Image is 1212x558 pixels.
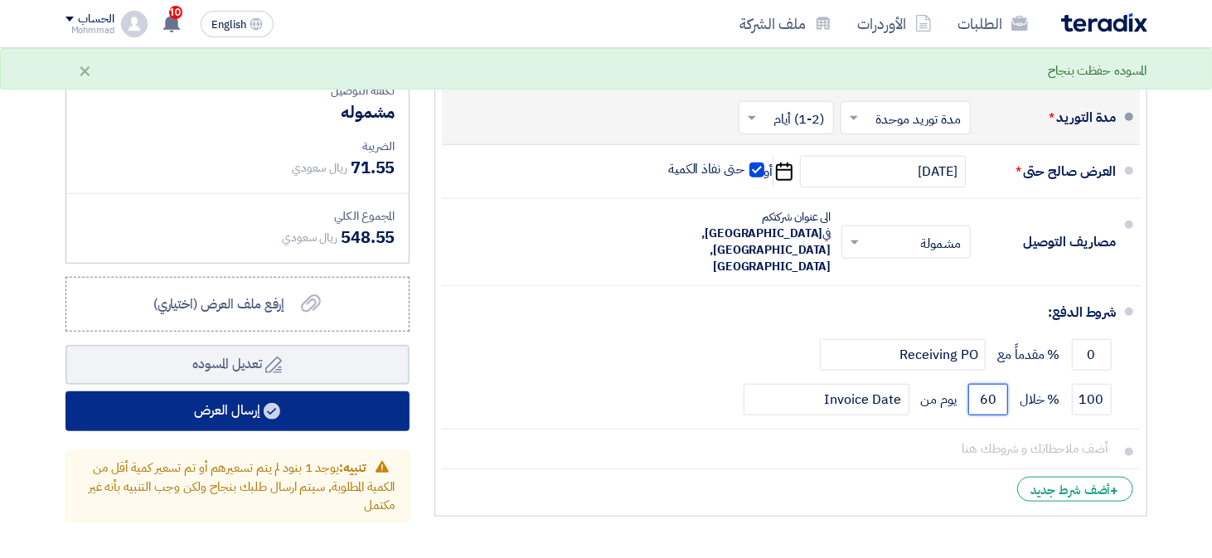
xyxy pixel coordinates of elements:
span: يوجد 1 بنود لم يتم تسعيرهم أو تم تسعير كمية أقل من الكمية المطلوبة, سيتم ارسال طلبك بنجاح ولكن وج... [89,459,395,514]
input: أضف ملاحظاتك و شروطك هنا [455,433,1117,464]
span: + [1111,481,1119,501]
span: % خلال [1020,391,1060,408]
div: × [79,61,93,80]
div: العرض صالح حتى [984,152,1117,192]
input: payment-term-1 [1072,339,1112,371]
input: payment-term-2 [968,384,1008,415]
span: مشموله [341,99,395,124]
div: الضريبة [80,138,395,155]
span: ريال سعودي [292,159,347,177]
span: 71.55 [351,155,395,180]
a: الأوردرات [845,4,945,43]
span: ريال سعودي [282,229,337,246]
a: ملف الشركة [727,4,845,43]
button: إرسال العرض [65,391,410,431]
div: تكلفه التوصيل [80,82,395,99]
span: إرفع ملف العرض (اختياري) [153,294,285,314]
div: شروط الدفع: [468,293,1117,332]
img: Teradix logo [1061,13,1147,32]
input: payment-term-2 [820,339,986,371]
span: أو [764,163,773,180]
input: payment-term-2 [744,384,909,415]
span: 10 [169,6,182,19]
span: يوم من [921,391,957,408]
button: English [201,11,274,37]
div: المسوده حفظت بنجاح [1048,61,1147,80]
div: الى عنوان شركتكم في [649,209,831,275]
div: أضف شرط جديد [1017,477,1133,502]
img: profile_test.png [121,11,148,37]
div: الحساب [79,12,114,27]
span: English [211,19,246,31]
div: مصاريف التوصيل [984,222,1117,262]
div: Mohmmad [65,26,114,35]
a: الطلبات [945,4,1041,43]
input: سنة-شهر-يوم [800,156,966,187]
label: حتى نفاذ الكمية [668,161,764,177]
div: المجموع الكلي [80,207,395,225]
span: 548.55 [341,225,395,250]
span: تنبيه: [339,459,365,477]
div: مدة التوريد [984,98,1117,138]
button: تعديل المسوده [65,345,410,385]
span: % مقدماً مع [997,347,1059,363]
input: payment-term-2 [1072,384,1112,415]
span: [GEOGRAPHIC_DATA], [GEOGRAPHIC_DATA], [GEOGRAPHIC_DATA] [701,225,831,275]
